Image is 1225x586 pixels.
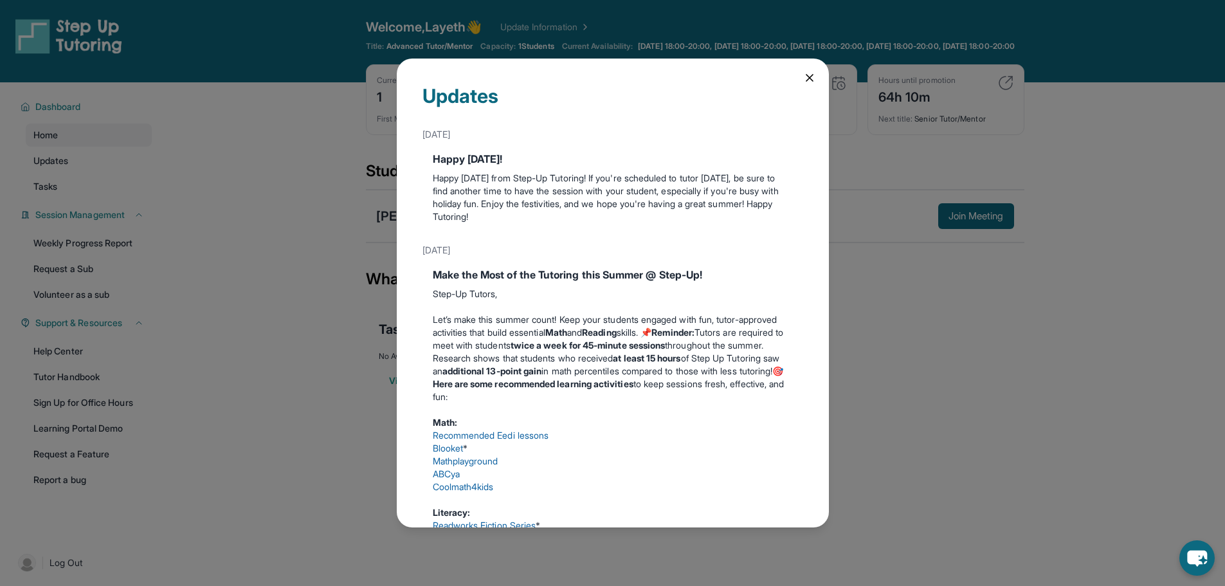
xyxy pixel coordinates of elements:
p: Happy [DATE] from Step-Up Tutoring! If you're scheduled to tutor [DATE], be sure to find another ... [433,172,793,223]
a: Mathplayground [433,455,498,466]
strong: Reading [582,327,617,338]
a: Readworks Fiction Series [433,520,536,531]
p: Research shows that students who received of Step Up Tutoring saw an in math percentiles compared... [433,352,793,403]
strong: additional 13-point gain [442,365,542,376]
strong: Math [545,327,567,338]
div: Updates [422,84,803,123]
a: ABCya [433,468,460,479]
a: Recommended Eedi lessons [433,430,549,441]
strong: at least 15 hours [613,353,680,363]
p: Let’s make this summer count! Keep your students engaged with fun, tutor-approved activities that... [433,313,793,352]
button: chat-button [1179,540,1215,576]
strong: Literacy: [433,507,471,518]
div: [DATE] [422,239,803,262]
div: [DATE] [422,123,803,146]
p: Step-Up Tutors, [433,288,793,300]
div: Make the Most of the Tutoring this Summer @ Step-Up! [433,267,793,282]
a: Blooket [433,443,464,453]
strong: Here are some recommended learning activities [433,378,633,389]
div: Happy [DATE]! [433,151,793,167]
strong: Math: [433,417,457,428]
strong: twice a week for 45-minute sessions [511,340,665,351]
strong: Reminder: [651,327,694,338]
a: Coolmath4kids [433,481,494,492]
